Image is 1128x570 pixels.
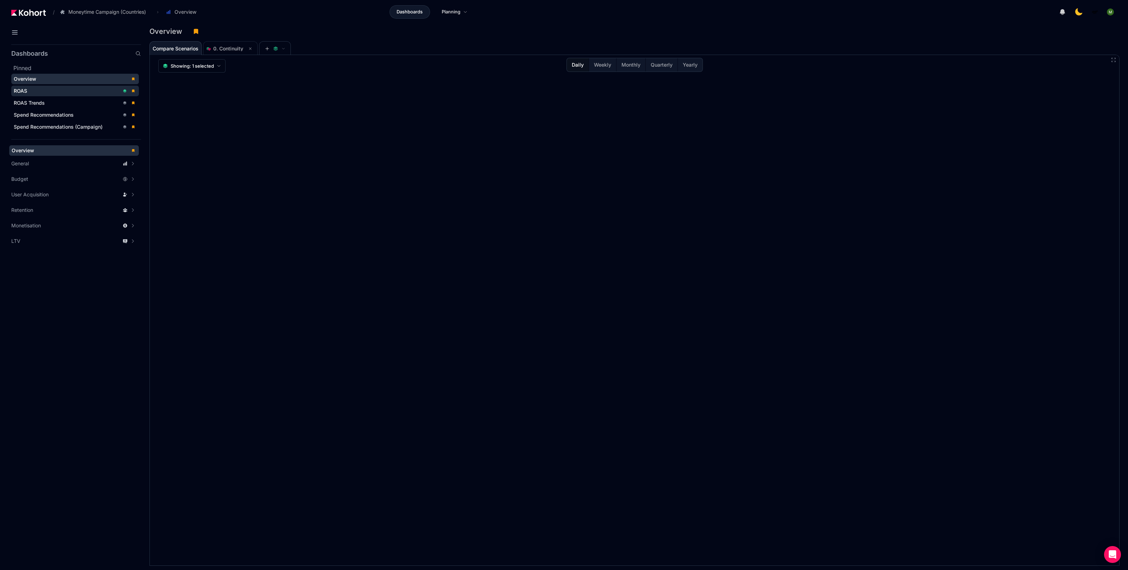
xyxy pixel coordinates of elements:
span: Overview [174,8,196,16]
span: Overview [12,147,34,153]
span: Quarterly [651,61,673,68]
a: Spend Recommendations [11,110,139,120]
span: Dashboards [397,8,423,16]
span: Retention [11,207,33,214]
span: ROAS [14,88,27,94]
button: Moneytime Campaign (Countries) [56,6,153,18]
span: Monetisation [11,222,41,229]
h3: Overview [149,28,186,35]
button: Overview [162,6,204,18]
span: Budget [11,176,28,183]
h2: Pinned [13,64,141,72]
button: Quarterly [645,58,678,72]
button: Yearly [678,58,703,72]
span: / [47,8,55,16]
button: Showing: 1 selected [158,59,226,73]
a: Overview [9,145,139,156]
span: Spend Recommendations [14,112,74,118]
span: Spend Recommendations (Campaign) [14,124,103,130]
h2: Dashboards [11,50,48,57]
button: Weekly [589,58,616,72]
span: Monthly [621,61,640,68]
span: › [155,9,160,15]
span: LTV [11,238,20,245]
a: ROAS Trends [11,98,139,108]
img: Kohort logo [11,10,46,16]
a: ROAS [11,86,139,96]
img: logo_MoneyTimeLogo_1_20250619094856634230.png [1091,8,1098,16]
span: Yearly [683,61,698,68]
span: Compare Scenarios [153,46,198,51]
span: 0. Continuity [213,45,243,51]
button: Fullscreen [1111,57,1116,63]
span: Daily [572,61,584,68]
div: Open Intercom Messenger [1104,546,1121,563]
span: ROAS Trends [14,100,45,106]
button: Daily [567,58,589,72]
a: Planning [434,5,475,19]
span: Moneytime Campaign (Countries) [68,8,146,16]
span: Weekly [594,61,611,68]
a: Dashboards [390,5,430,19]
a: Spend Recommendations (Campaign) [11,122,139,132]
a: Overview [11,74,139,84]
span: Showing: 1 selected [171,62,214,69]
span: Overview [14,76,36,82]
span: User Acquisition [11,191,49,198]
button: Monthly [616,58,645,72]
span: General [11,160,29,167]
span: Planning [442,8,460,16]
